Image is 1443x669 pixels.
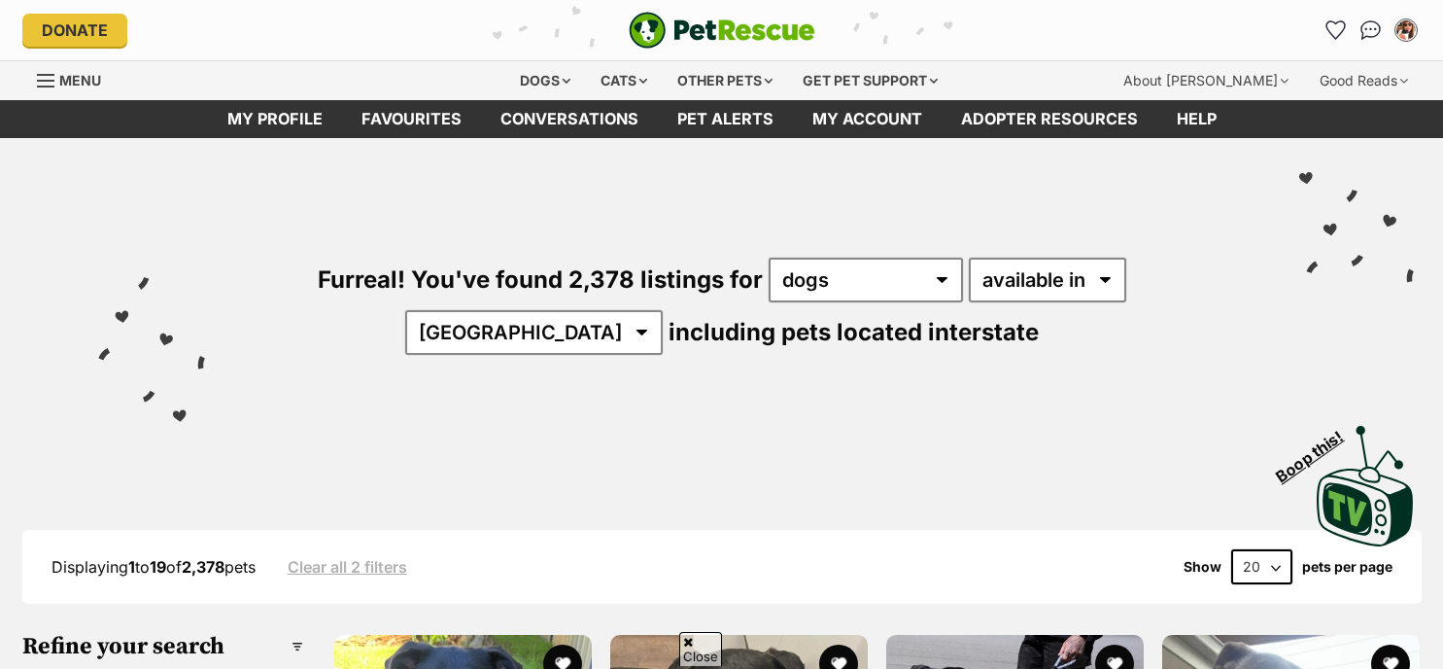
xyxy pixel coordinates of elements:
[1184,559,1221,575] span: Show
[1391,15,1422,46] button: My account
[481,100,658,138] a: conversations
[629,12,815,49] a: PetRescue
[1317,426,1414,546] img: PetRescue TV logo
[22,14,127,47] a: Donate
[629,12,815,49] img: logo-e224e6f780fb5917bec1dbf3a21bbac754714ae5b6737aabdf751b685950b380.svg
[1273,415,1362,485] span: Boop this!
[942,100,1157,138] a: Adopter resources
[1360,20,1381,40] img: chat-41dd97257d64d25036548639549fe6c8038ab92f7586957e7f3b1b290dea8141.svg
[37,61,115,96] a: Menu
[1321,15,1422,46] ul: Account quick links
[1321,15,1352,46] a: Favourites
[318,265,763,294] span: Furreal! You've found 2,378 listings for
[1317,408,1414,550] a: Boop this!
[1157,100,1236,138] a: Help
[288,558,407,576] a: Clear all 2 filters
[679,632,722,666] span: Close
[208,100,342,138] a: My profile
[52,557,256,577] span: Displaying to of pets
[1302,559,1392,575] label: pets per page
[506,61,584,100] div: Dogs
[182,557,224,577] strong: 2,378
[1110,61,1302,100] div: About [PERSON_NAME]
[1306,61,1422,100] div: Good Reads
[793,100,942,138] a: My account
[342,100,481,138] a: Favourites
[1356,15,1387,46] a: Conversations
[150,557,166,577] strong: 19
[789,61,951,100] div: Get pet support
[669,318,1039,346] span: including pets located interstate
[664,61,786,100] div: Other pets
[59,72,101,88] span: Menu
[587,61,661,100] div: Cats
[1396,20,1416,40] img: Natasha Braslin profile pic
[658,100,793,138] a: Pet alerts
[22,633,303,660] h3: Refine your search
[128,557,135,577] strong: 1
